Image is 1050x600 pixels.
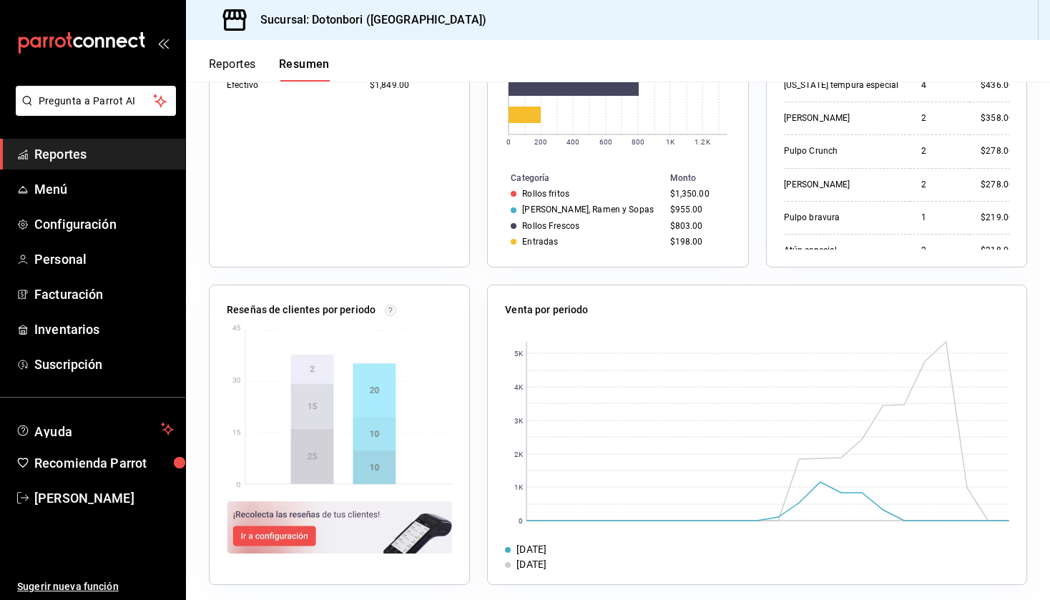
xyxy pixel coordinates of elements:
[522,205,654,215] div: [PERSON_NAME], Ramen y Sopas
[784,212,898,224] div: Pulpo bravura
[227,303,376,318] p: Reseñas de clientes por periodo
[34,215,174,234] span: Configuración
[599,138,612,146] text: 600
[784,245,898,257] div: Atún especial
[10,104,176,119] a: Pregunta a Parrot AI
[488,170,664,186] th: Categoría
[34,285,174,304] span: Facturación
[34,421,155,438] span: Ayuda
[981,112,1014,124] div: $358.00
[981,145,1014,157] div: $278.00
[227,79,347,92] div: Efectivo
[921,145,958,157] div: 2
[981,212,1014,224] div: $219.00
[784,112,898,124] div: [PERSON_NAME]
[522,189,569,199] div: Rollos fritos
[784,145,898,157] div: Pulpo Crunch
[695,138,711,146] text: 1.2K
[921,79,958,92] div: 4
[34,453,174,473] span: Recomienda Parrot
[921,179,958,191] div: 2
[516,542,546,557] div: [DATE]
[784,179,898,191] div: [PERSON_NAME]
[514,483,524,491] text: 1K
[666,138,675,146] text: 1K
[670,221,725,231] div: $803.00
[519,517,523,525] text: 0
[664,170,748,186] th: Monto
[981,179,1014,191] div: $278.00
[34,250,174,269] span: Personal
[534,138,547,146] text: 200
[209,57,330,82] div: navigation tabs
[279,57,330,82] button: Resumen
[981,79,1014,92] div: $436.00
[505,303,588,318] p: Venta por periodo
[670,205,725,215] div: $955.00
[670,189,725,199] div: $1,350.00
[632,138,644,146] text: 800
[249,11,486,29] h3: Sucursal: Dotonbori ([GEOGRAPHIC_DATA])
[34,320,174,339] span: Inventarios
[514,417,524,425] text: 3K
[981,245,1014,257] div: $218.00
[514,383,524,391] text: 4K
[566,138,579,146] text: 400
[157,37,169,49] button: open_drawer_menu
[34,144,174,164] span: Reportes
[16,86,176,116] button: Pregunta a Parrot AI
[784,79,898,92] div: [US_STATE] tempura especial
[39,94,154,109] span: Pregunta a Parrot AI
[34,488,174,508] span: [PERSON_NAME]
[514,350,524,358] text: 5K
[921,212,958,224] div: 1
[34,355,174,374] span: Suscripción
[921,112,958,124] div: 2
[514,451,524,458] text: 2K
[209,57,256,82] button: Reportes
[506,138,511,146] text: 0
[516,557,546,572] div: [DATE]
[17,579,174,594] span: Sugerir nueva función
[522,237,558,247] div: Entradas
[34,179,174,199] span: Menú
[921,245,958,257] div: 2
[670,237,725,247] div: $198.00
[522,221,579,231] div: Rollos Frescos
[370,79,452,92] div: $1,849.00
